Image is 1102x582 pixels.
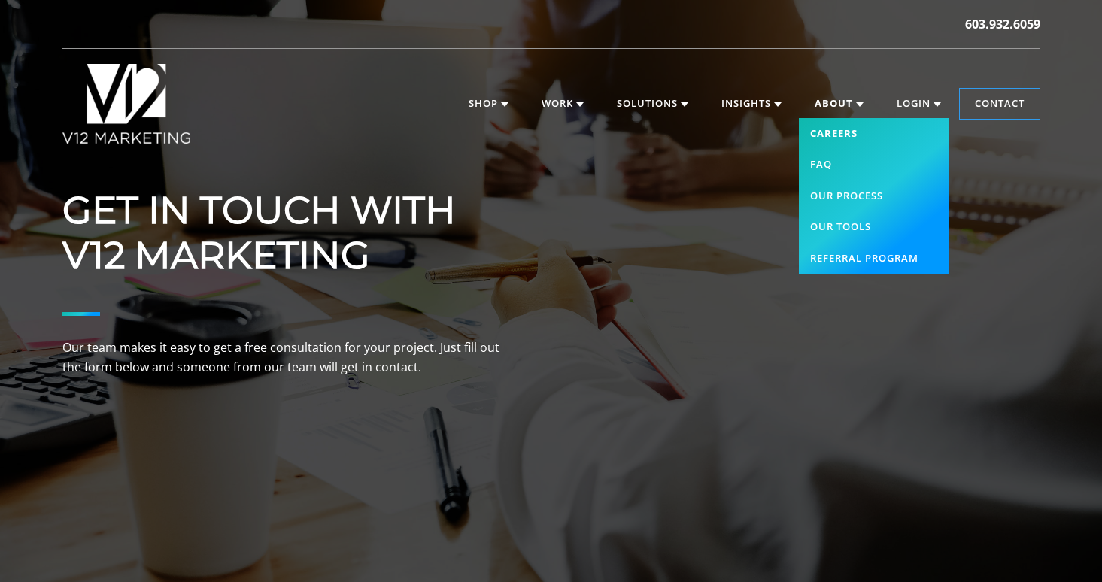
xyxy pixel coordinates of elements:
[965,15,1040,33] a: 603.932.6059
[800,89,879,119] a: About
[62,338,514,377] p: Our team makes it easy to get a free consultation for your project. Just fill out the form below ...
[882,89,956,119] a: Login
[454,89,524,119] a: Shop
[799,243,949,274] a: Referral Program
[706,89,797,119] a: Insights
[960,89,1040,119] a: Contact
[527,89,599,119] a: Work
[799,118,949,150] a: Careers
[799,180,949,212] a: Our Process
[799,149,949,180] a: FAQ
[799,211,949,243] a: Our Tools
[602,89,703,119] a: Solutions
[1027,510,1102,582] iframe: Chat Widget
[62,188,514,278] h1: Get in Touch with V12 Marketing
[62,64,191,144] img: V12 MARKETING Logo New Hampshire Marketing Agency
